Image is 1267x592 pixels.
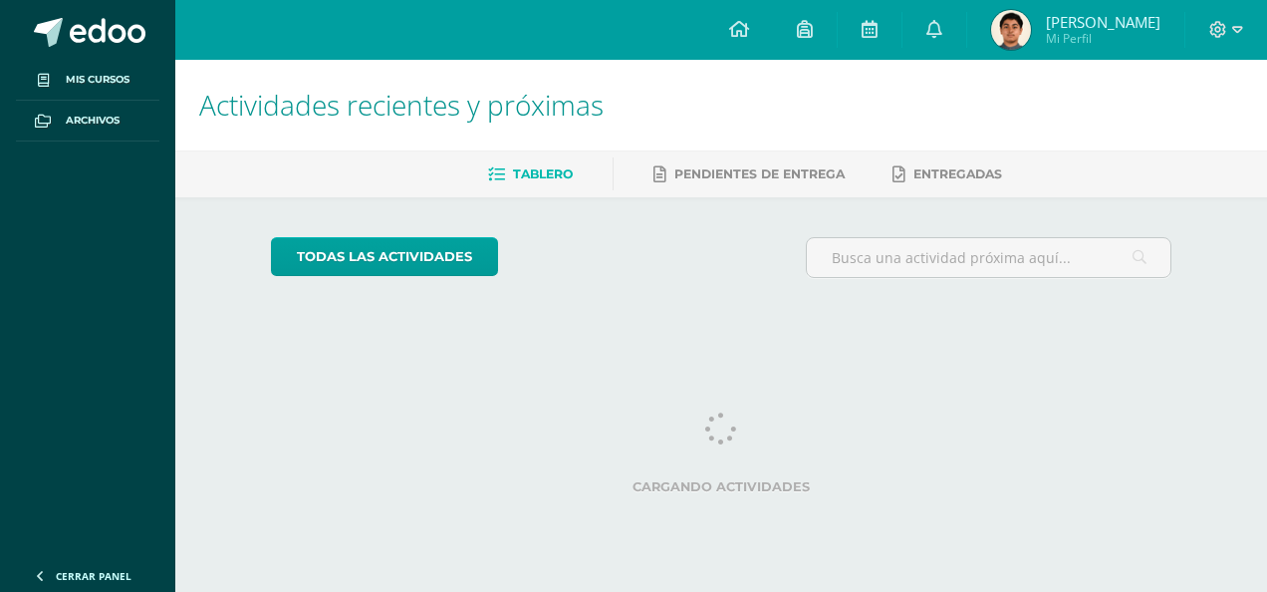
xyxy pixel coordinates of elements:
[892,158,1002,190] a: Entregadas
[913,166,1002,181] span: Entregadas
[1046,12,1160,32] span: [PERSON_NAME]
[66,113,120,129] span: Archivos
[271,237,498,276] a: todas las Actividades
[807,238,1171,277] input: Busca una actividad próxima aquí...
[66,72,129,88] span: Mis cursos
[991,10,1031,50] img: d5477ca1a3f189a885c1b57d1d09bc4b.png
[271,479,1172,494] label: Cargando actividades
[1046,30,1160,47] span: Mi Perfil
[674,166,845,181] span: Pendientes de entrega
[199,86,604,124] span: Actividades recientes y próximas
[513,166,573,181] span: Tablero
[488,158,573,190] a: Tablero
[653,158,845,190] a: Pendientes de entrega
[16,101,159,142] a: Archivos
[56,569,131,583] span: Cerrar panel
[16,60,159,101] a: Mis cursos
